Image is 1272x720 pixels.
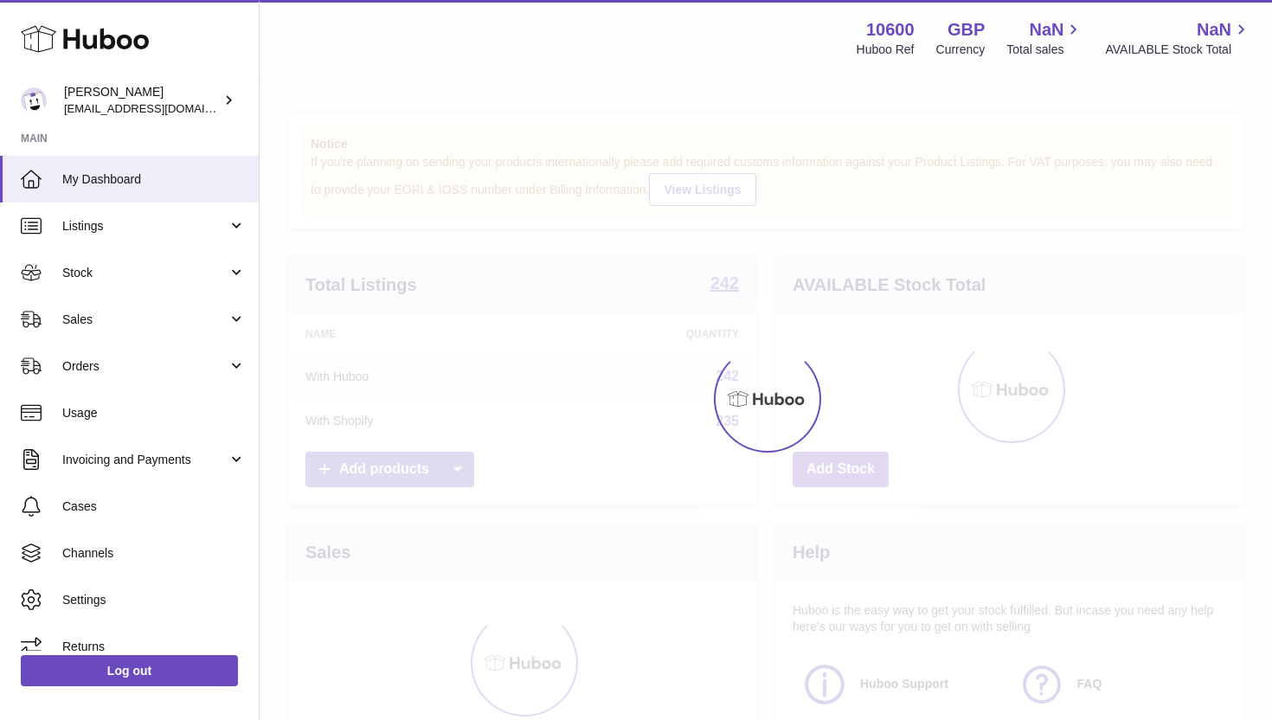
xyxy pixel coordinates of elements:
[62,171,246,188] span: My Dashboard
[62,545,246,562] span: Channels
[62,265,228,281] span: Stock
[62,452,228,468] span: Invoicing and Payments
[62,498,246,515] span: Cases
[62,218,228,235] span: Listings
[21,87,47,113] img: bart@spelthamstore.com
[21,655,238,686] a: Log out
[866,18,915,42] strong: 10600
[64,101,254,115] span: [EMAIL_ADDRESS][DOMAIN_NAME]
[936,42,986,58] div: Currency
[857,42,915,58] div: Huboo Ref
[62,312,228,328] span: Sales
[1105,42,1251,58] span: AVAILABLE Stock Total
[62,405,246,421] span: Usage
[1006,18,1083,58] a: NaN Total sales
[64,84,220,117] div: [PERSON_NAME]
[1197,18,1231,42] span: NaN
[948,18,985,42] strong: GBP
[62,592,246,608] span: Settings
[62,358,228,375] span: Orders
[62,639,246,655] span: Returns
[1029,18,1063,42] span: NaN
[1006,42,1083,58] span: Total sales
[1105,18,1251,58] a: NaN AVAILABLE Stock Total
